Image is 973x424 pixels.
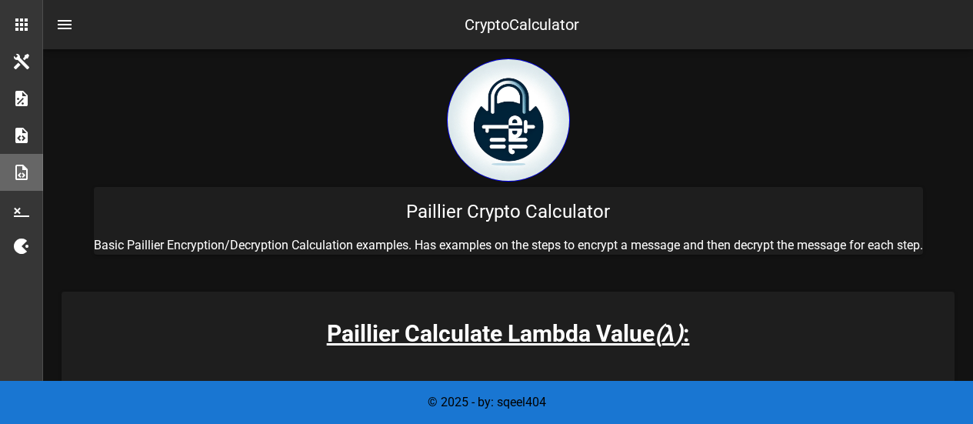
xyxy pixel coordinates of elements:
[465,13,579,36] div: CryptoCalculator
[62,316,955,351] h3: Paillier Calculate Lambda Value :
[655,320,684,347] i: ( )
[447,170,570,185] a: home
[447,58,570,182] img: encryption logo
[428,395,546,409] span: © 2025 - by: sqeel404
[46,6,83,43] button: nav-menu-toggle
[662,320,675,347] b: λ
[94,236,923,255] p: Basic Paillier Encryption/Decryption Calculation examples. Has examples on the steps to encrypt a...
[94,187,923,236] div: Paillier Crypto Calculator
